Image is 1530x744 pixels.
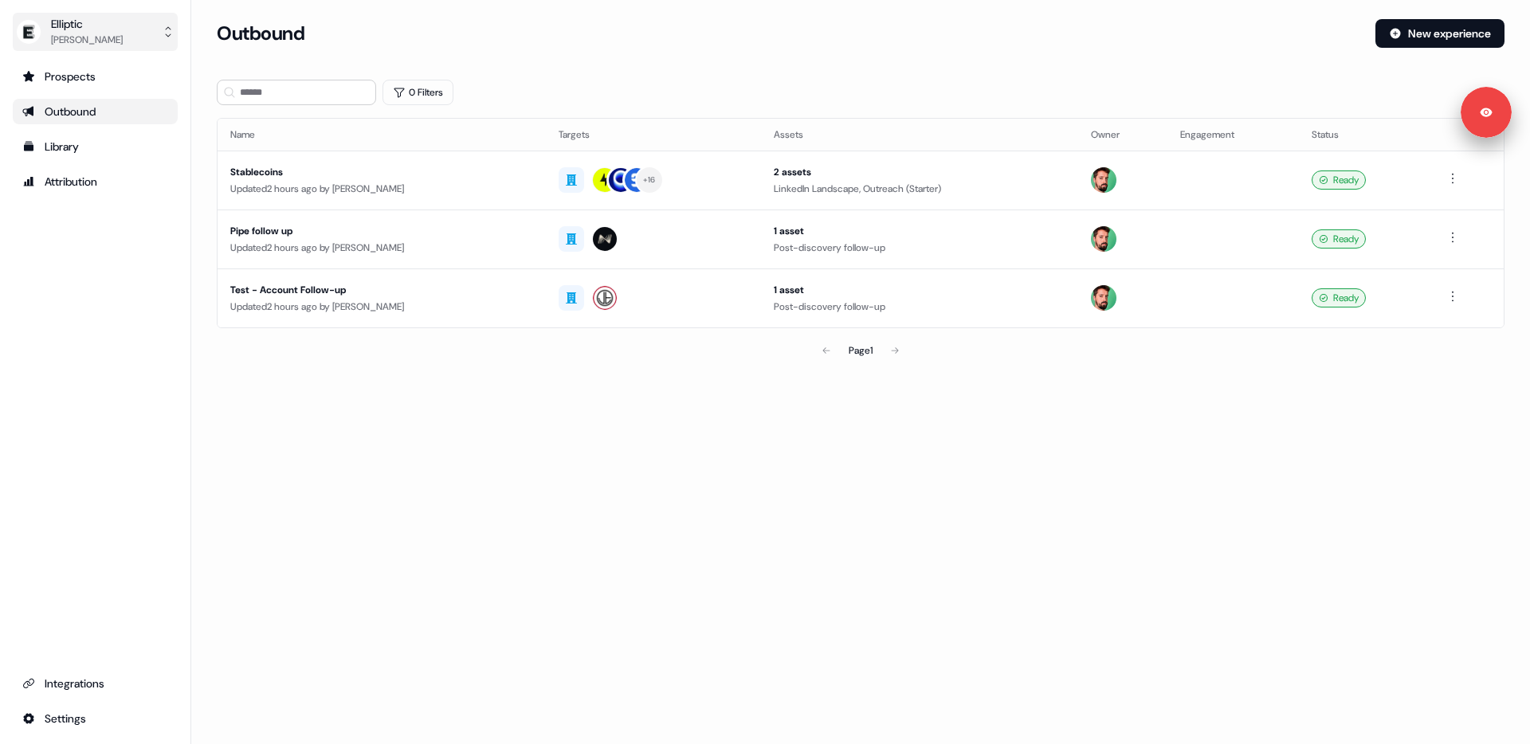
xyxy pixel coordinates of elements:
[51,32,123,48] div: [PERSON_NAME]
[1299,119,1430,151] th: Status
[22,675,168,691] div: Integrations
[230,164,533,180] div: Stablecoins
[230,240,533,256] div: Updated 2 hours ago by [PERSON_NAME]
[546,119,761,151] th: Targets
[13,706,178,731] a: Go to integrations
[230,223,533,239] div: Pipe follow up
[1375,19,1504,48] button: New experience
[1091,167,1116,193] img: Phill
[13,99,178,124] a: Go to outbound experience
[1167,119,1299,151] th: Engagement
[13,169,178,194] a: Go to attribution
[1312,170,1366,190] div: Ready
[13,13,178,51] button: Elliptic[PERSON_NAME]
[22,104,168,119] div: Outbound
[13,64,178,89] a: Go to prospects
[1312,229,1366,249] div: Ready
[774,164,1066,180] div: 2 assets
[13,134,178,159] a: Go to templates
[774,299,1066,315] div: Post-discovery follow-up
[1091,285,1116,311] img: Phill
[761,119,1079,151] th: Assets
[230,181,533,197] div: Updated 2 hours ago by [PERSON_NAME]
[774,282,1066,298] div: 1 asset
[22,69,168,84] div: Prospects
[217,22,304,45] h3: Outbound
[774,240,1066,256] div: Post-discovery follow-up
[13,671,178,696] a: Go to integrations
[22,174,168,190] div: Attribution
[774,181,1066,197] div: LinkedIn Landscape, Outreach (Starter)
[218,119,546,151] th: Name
[643,173,656,187] div: + 16
[51,16,123,32] div: Elliptic
[849,343,873,358] div: Page 1
[1312,288,1366,307] div: Ready
[774,223,1066,239] div: 1 asset
[230,299,533,315] div: Updated 2 hours ago by [PERSON_NAME]
[22,711,168,726] div: Settings
[1091,226,1116,252] img: Phill
[382,80,453,105] button: 0 Filters
[230,282,533,298] div: Test - Account Follow-up
[1078,119,1167,151] th: Owner
[22,139,168,155] div: Library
